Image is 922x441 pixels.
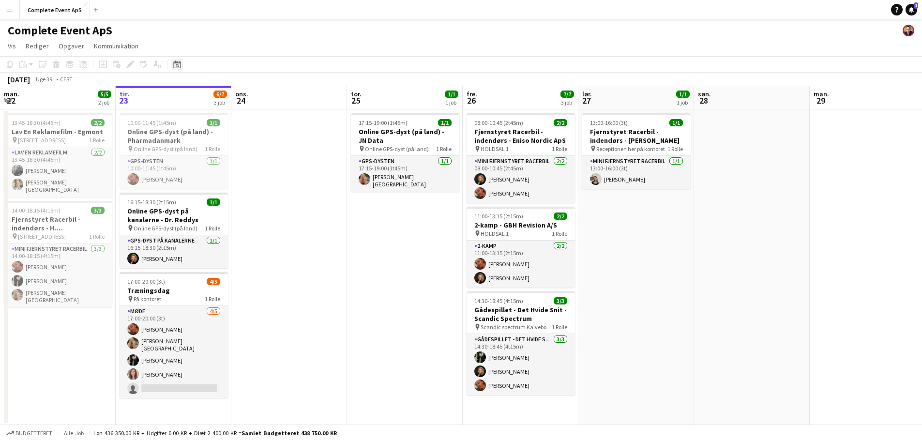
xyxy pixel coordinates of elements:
[906,4,917,15] a: 1
[474,297,523,304] span: 14:30-18:45 (4t15m)
[62,429,85,437] span: Alle job
[90,40,142,52] a: Kommunikation
[698,90,711,98] span: søn.
[120,127,228,145] h3: Online GPS-dyst (på land) - Pharmadanmark
[213,91,227,98] span: 6/7
[205,145,220,152] span: 1 Rolle
[4,90,19,98] span: man.
[127,119,176,126] span: 10:00-11:45 (1t45m)
[582,113,691,189] app-job-card: 13:00-16:00 (3t)1/1Fjernstyret Racerbil - indendørs - [PERSON_NAME] Receptionen her på kontoret1 ...
[242,429,337,437] span: Samlet budgetteret 438 750.00 KR
[467,291,575,395] app-job-card: 14:30-18:45 (4t15m)3/3Gådespillet - Det Hvide Snit - Scandic Spectrum Scandic spectrum Kalvebod B...
[134,225,197,232] span: Online GPS-dyst (på land)
[560,91,574,98] span: 7/7
[207,198,220,206] span: 1/1
[351,90,362,98] span: tor.
[554,297,567,304] span: 3/3
[676,91,690,98] span: 1/1
[127,198,176,206] span: 16:15-18:30 (2t15m)
[814,90,829,98] span: man.
[465,95,477,106] span: 26
[205,295,220,303] span: 1 Rolle
[554,119,567,126] span: 2/2
[582,156,691,189] app-card-role: Mini Fjernstyret Racerbil1/113:00-16:00 (3t)[PERSON_NAME]
[12,119,60,126] span: 13:45-18:30 (4t45m)
[669,119,683,126] span: 1/1
[60,76,73,83] div: CEST
[467,305,575,323] h3: Gådespillet - Det Hvide Snit - Scandic Spectrum
[15,430,52,437] span: Budgetteret
[667,145,683,152] span: 1 Rolle
[552,323,567,331] span: 1 Rolle
[474,119,523,126] span: 08:00-10:45 (2t45m)
[581,95,592,106] span: 27
[120,272,228,398] app-job-card: 17:00-20:00 (3t)4/5Træningsdag På kontoret1 RolleMøde4/517:00-20:00 (3t)[PERSON_NAME][PERSON_NAME...
[436,145,452,152] span: 1 Rolle
[590,119,628,126] span: 13:00-16:00 (3t)
[18,137,66,144] span: [STREET_ADDRESS]
[98,91,111,98] span: 5/5
[467,113,575,203] app-job-card: 08:00-10:45 (2t45m)2/2Fjernstyret Racerbil - indendørs - Eniso Nordic ApS HOLDSAL 11 RolleMini Fj...
[582,127,691,145] h3: Fjernstyret Racerbil - indendørs - [PERSON_NAME]
[445,99,458,106] div: 1 job
[120,156,228,189] app-card-role: GPS-dysten1/110:00-11:45 (1t45m)[PERSON_NAME]
[4,40,20,52] a: Vis
[234,95,248,106] span: 24
[214,99,227,106] div: 3 job
[26,42,49,50] span: Rediger
[59,42,84,50] span: Opgaver
[4,147,112,197] app-card-role: Lav En Reklamefilm2/213:45-18:30 (4t45m)[PERSON_NAME][PERSON_NAME][GEOGRAPHIC_DATA]
[554,213,567,220] span: 2/2
[134,295,161,303] span: På kontoret
[474,213,523,220] span: 11:00-13:15 (2t15m)
[481,230,509,237] span: HOLDSAL 1
[596,145,665,152] span: Receptionen her på kontoret
[467,241,575,288] app-card-role: 2-kamp2/211:00-13:15 (2t15m)[PERSON_NAME][PERSON_NAME]
[365,145,429,152] span: Online GPS-dyst (på land)
[8,42,16,50] span: Vis
[351,156,459,192] app-card-role: GPS-dysten1/117:15-19:00 (1t45m)[PERSON_NAME][GEOGRAPHIC_DATA]
[467,207,575,288] app-job-card: 11:00-13:15 (2t15m)2/22-kamp - GBH Revision A/S HOLDSAL 11 Rolle2-kamp2/211:00-13:15 (2t15m)[PERS...
[4,201,112,307] app-job-card: 14:00-18:15 (4t15m)3/3Fjernstyret Racerbil - indendørs - H. [GEOGRAPHIC_DATA] A/S [STREET_ADDRESS...
[561,99,574,106] div: 3 job
[118,95,129,106] span: 23
[349,95,362,106] span: 25
[677,99,689,106] div: 1 job
[127,278,165,285] span: 17:00-20:00 (3t)
[205,225,220,232] span: 1 Rolle
[93,429,337,437] div: Løn 436 350.00 KR + Udgifter 0.00 KR + Diæt 2 400.00 KR =
[134,145,197,152] span: Online GPS-dyst (på land)
[4,243,112,307] app-card-role: Mini Fjernstyret Racerbil3/314:00-18:15 (4t15m)[PERSON_NAME][PERSON_NAME][PERSON_NAME][GEOGRAPHIC...
[98,99,111,106] div: 2 job
[12,207,60,214] span: 14:00-18:15 (4t15m)
[914,2,918,9] span: 1
[4,127,112,136] h3: Lav En Reklamefilm - Egmont
[438,119,452,126] span: 1/1
[4,113,112,197] app-job-card: 13:45-18:30 (4t45m)2/2Lav En Reklamefilm - Egmont [STREET_ADDRESS]1 RolleLav En Reklamefilm2/213:...
[552,230,567,237] span: 1 Rolle
[55,40,88,52] a: Opgaver
[235,90,248,98] span: ons.
[481,323,552,331] span: Scandic spectrum Kalvebod Brygge 10
[467,221,575,229] h3: 2-kamp - GBH Revision A/S
[359,119,408,126] span: 17:15-19:00 (1t45m)
[467,334,575,395] app-card-role: Gådespillet - Det Hvide Snit3/314:30-18:45 (4t15m)[PERSON_NAME][PERSON_NAME][PERSON_NAME]
[89,137,105,144] span: 1 Rolle
[5,428,54,439] button: Budgetteret
[120,113,228,189] app-job-card: 10:00-11:45 (1t45m)1/1Online GPS-dyst (på land) - Pharmadanmark Online GPS-dyst (på land)1 RolleG...
[120,90,129,98] span: tir.
[8,23,112,38] h1: Complete Event ApS
[481,145,509,152] span: HOLDSAL 1
[351,113,459,192] app-job-card: 17:15-19:00 (1t45m)1/1Online GPS-dyst (på land) - JN Data Online GPS-dyst (på land)1 RolleGPS-dys...
[120,207,228,224] h3: Online GPS-dyst på kanalerne - Dr. Reddys
[120,235,228,268] app-card-role: GPS-dyst på kanalerne1/116:15-18:30 (2t15m)[PERSON_NAME]
[812,95,829,106] span: 29
[696,95,711,106] span: 28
